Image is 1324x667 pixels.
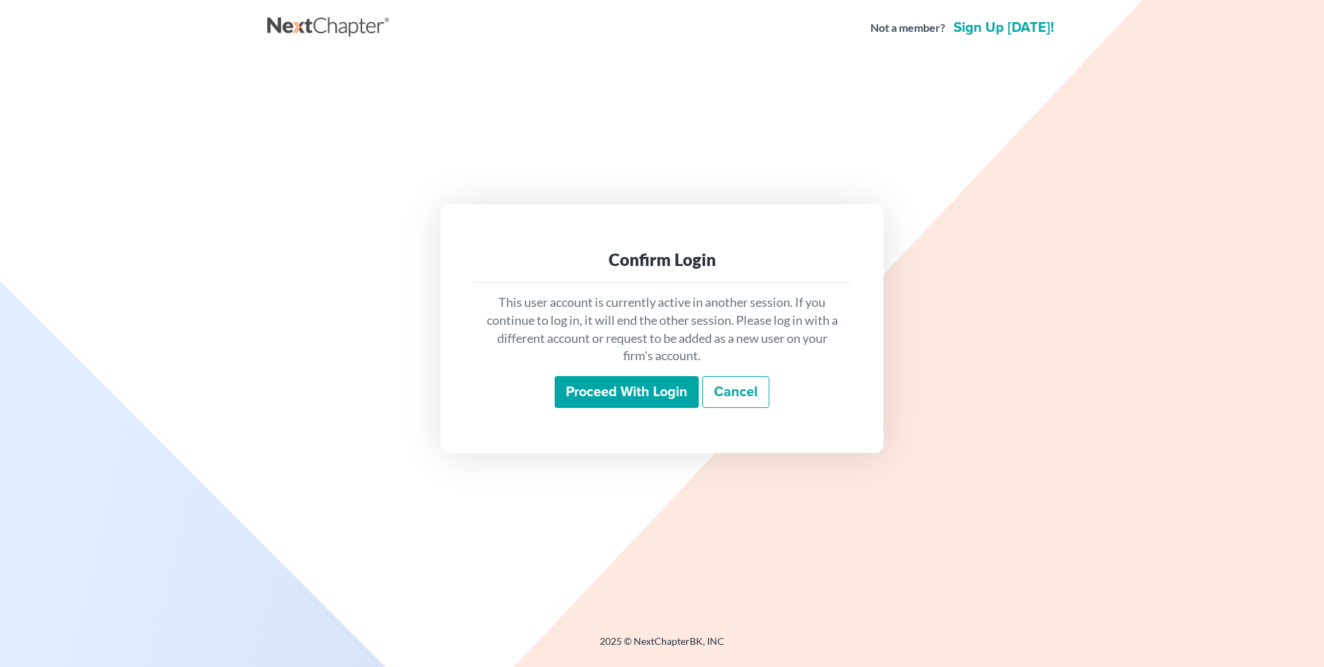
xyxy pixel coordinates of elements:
[555,376,699,408] input: Proceed with login
[267,634,1057,659] div: 2025 © NextChapterBK, INC
[485,249,839,271] div: Confirm Login
[485,294,839,365] p: This user account is currently active in another session. If you continue to log in, it will end ...
[870,20,945,36] strong: Not a member?
[702,376,769,408] a: Cancel
[951,21,1057,35] a: Sign up [DATE]!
